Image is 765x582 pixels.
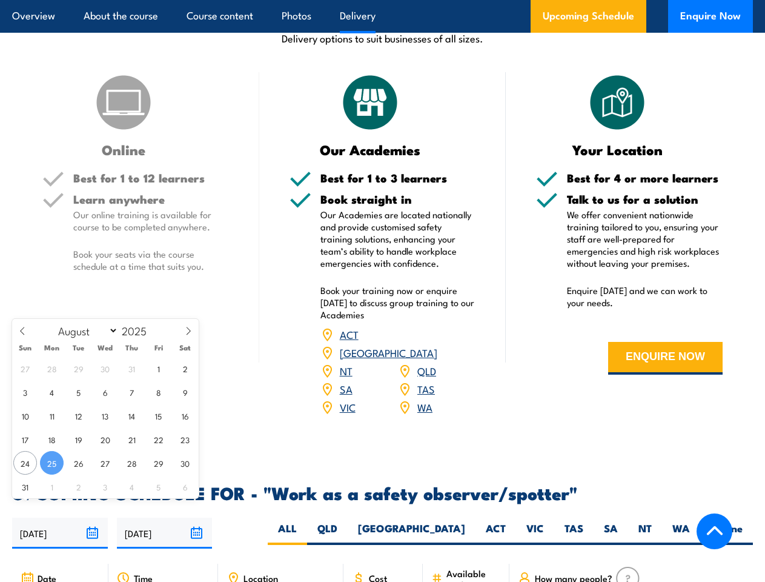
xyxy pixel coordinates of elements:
[145,344,172,352] span: Fri
[120,475,144,498] span: September 4, 2025
[320,193,476,205] h5: Book straight in
[93,404,117,427] span: August 13, 2025
[173,380,197,404] span: August 9, 2025
[119,344,145,352] span: Thu
[93,427,117,451] span: August 20, 2025
[65,344,92,352] span: Tue
[147,380,170,404] span: August 8, 2025
[340,381,353,396] a: SA
[417,381,435,396] a: TAS
[340,327,359,341] a: ACT
[173,356,197,380] span: August 2, 2025
[173,404,197,427] span: August 16, 2025
[594,521,628,545] label: SA
[13,451,37,475] span: August 24, 2025
[67,475,90,498] span: September 2, 2025
[340,400,356,414] a: VIC
[39,344,65,352] span: Mon
[93,356,117,380] span: July 30, 2025
[417,400,432,414] a: WA
[73,248,229,272] p: Book your seats via the course schedule at a time that suits you.
[93,380,117,404] span: August 6, 2025
[67,404,90,427] span: August 12, 2025
[475,521,516,545] label: ACT
[147,427,170,451] span: August 22, 2025
[92,344,119,352] span: Wed
[173,451,197,475] span: August 30, 2025
[173,475,197,498] span: September 6, 2025
[13,356,37,380] span: July 27, 2025
[40,475,64,498] span: September 1, 2025
[120,356,144,380] span: July 31, 2025
[13,427,37,451] span: August 17, 2025
[12,518,108,549] input: From date
[67,451,90,475] span: August 26, 2025
[147,451,170,475] span: August 29, 2025
[173,427,197,451] span: August 23, 2025
[340,363,353,378] a: NT
[13,380,37,404] span: August 3, 2025
[118,323,158,338] input: Year
[93,451,117,475] span: August 27, 2025
[120,451,144,475] span: August 28, 2025
[40,380,64,404] span: August 4, 2025
[320,284,476,321] p: Book your training now or enquire [DATE] to discuss group training to our Academies
[53,323,119,338] select: Month
[536,142,698,156] h3: Your Location
[348,521,475,545] label: [GEOGRAPHIC_DATA]
[307,521,348,545] label: QLD
[172,344,199,352] span: Sat
[554,521,594,545] label: TAS
[120,380,144,404] span: August 7, 2025
[567,209,723,269] p: We offer convenient nationwide training tailored to you, ensuring your staff are well-prepared fo...
[40,427,64,451] span: August 18, 2025
[147,475,170,498] span: September 5, 2025
[147,356,170,380] span: August 1, 2025
[12,344,39,352] span: Sun
[13,475,37,498] span: August 31, 2025
[12,484,753,500] h2: UPCOMING SCHEDULE FOR - "Work as a safety observer/spotter"
[73,193,229,205] h5: Learn anywhere
[417,363,436,378] a: QLD
[40,356,64,380] span: July 28, 2025
[93,475,117,498] span: September 3, 2025
[67,356,90,380] span: July 29, 2025
[67,427,90,451] span: August 19, 2025
[320,209,476,269] p: Our Academies are located nationally and provide customised safety training solutions, enhancing ...
[12,31,753,45] p: Delivery options to suit businesses of all sizes.
[42,142,205,156] h3: Online
[516,521,554,545] label: VIC
[120,404,144,427] span: August 14, 2025
[608,342,723,375] button: ENQUIRE NOW
[147,404,170,427] span: August 15, 2025
[73,209,229,233] p: Our online training is available for course to be completed anywhere.
[320,172,476,184] h5: Best for 1 to 3 learners
[567,284,723,309] p: Enquire [DATE] and we can work to your needs.
[73,172,229,184] h5: Best for 1 to 12 learners
[628,521,662,545] label: NT
[662,521,700,545] label: WA
[340,345,437,360] a: [GEOGRAPHIC_DATA]
[40,404,64,427] span: August 11, 2025
[567,193,723,205] h5: Talk to us for a solution
[67,380,90,404] span: August 5, 2025
[120,427,144,451] span: August 21, 2025
[13,404,37,427] span: August 10, 2025
[268,521,307,545] label: ALL
[40,451,64,475] span: August 25, 2025
[567,172,723,184] h5: Best for 4 or more learners
[117,518,213,549] input: To date
[290,142,452,156] h3: Our Academies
